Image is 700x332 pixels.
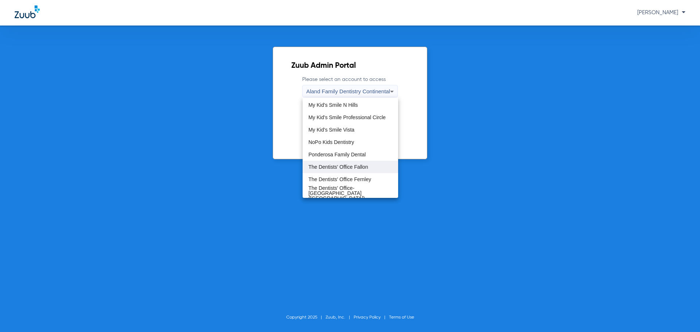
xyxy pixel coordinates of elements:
[308,102,358,108] span: My Kid's Smile N Hills
[308,152,366,157] span: Ponderosa Family Dental
[308,185,392,201] span: The Dentists' Office-[GEOGRAPHIC_DATA] ([GEOGRAPHIC_DATA])
[308,164,368,169] span: The Dentists' Office Fallon
[308,127,354,132] span: My Kid's Smile Vista
[308,140,354,145] span: NoPo Kids Dentistry
[308,115,386,120] span: My Kid's Smile Professional Circle
[308,177,371,182] span: The Dentists' Office Fernley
